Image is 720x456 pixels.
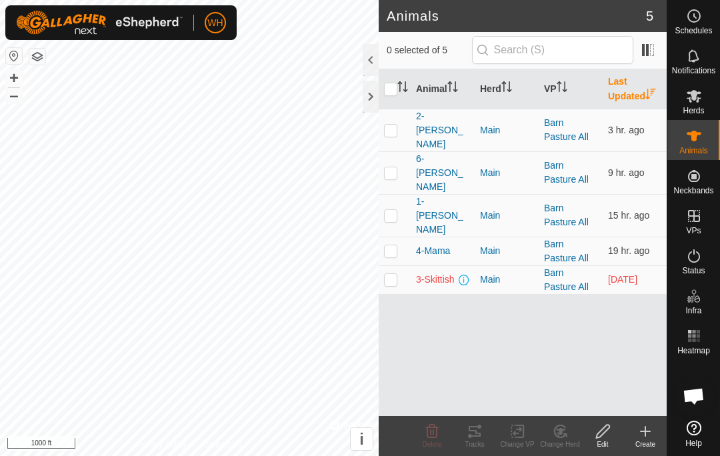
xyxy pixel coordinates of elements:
[416,273,455,287] span: 3-Skittish
[539,69,603,109] th: VP
[544,267,589,292] a: Barn Pasture All
[646,6,653,26] span: 5
[16,11,183,35] img: Gallagher Logo
[608,125,645,135] span: Sep 26, 2025 at 7:01 PM
[447,83,458,94] p-sorticon: Activate to sort
[544,117,589,142] a: Barn Pasture All
[673,187,713,195] span: Neckbands
[608,167,645,178] span: Sep 26, 2025 at 1:31 PM
[416,152,469,194] span: 6-[PERSON_NAME]
[675,27,712,35] span: Schedules
[475,69,539,109] th: Herd
[480,244,533,258] div: Main
[480,123,533,137] div: Main
[137,439,187,451] a: Privacy Policy
[603,69,667,109] th: Last Updated
[416,195,469,237] span: 1-[PERSON_NAME]
[453,439,496,449] div: Tracks
[203,439,242,451] a: Contact Us
[679,147,708,155] span: Animals
[685,307,701,315] span: Infra
[6,48,22,64] button: Reset Map
[207,16,223,30] span: WH
[608,210,649,221] span: Sep 26, 2025 at 7:21 AM
[544,160,589,185] a: Barn Pasture All
[677,347,710,355] span: Heatmap
[359,430,364,448] span: i
[608,274,637,285] span: Sep 25, 2025 at 6:11 AM
[416,244,450,258] span: 4-Mama
[672,67,715,75] span: Notifications
[674,376,714,416] div: Open chat
[645,91,656,101] p-sorticon: Activate to sort
[581,439,624,449] div: Edit
[480,273,533,287] div: Main
[423,441,442,448] span: Delete
[472,36,633,64] input: Search (S)
[501,83,512,94] p-sorticon: Activate to sort
[667,415,720,453] a: Help
[480,209,533,223] div: Main
[686,227,701,235] span: VPs
[685,439,702,447] span: Help
[6,70,22,86] button: +
[29,49,45,65] button: Map Layers
[6,87,22,103] button: –
[544,203,589,227] a: Barn Pasture All
[557,83,567,94] p-sorticon: Activate to sort
[682,267,705,275] span: Status
[608,245,649,256] span: Sep 26, 2025 at 3:01 AM
[387,8,646,24] h2: Animals
[387,43,472,57] span: 0 selected of 5
[411,69,475,109] th: Animal
[416,109,469,151] span: 2-[PERSON_NAME]
[624,439,667,449] div: Create
[539,439,581,449] div: Change Herd
[397,83,408,94] p-sorticon: Activate to sort
[683,107,704,115] span: Herds
[351,428,373,450] button: i
[544,239,589,263] a: Barn Pasture All
[480,166,533,180] div: Main
[496,439,539,449] div: Change VP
